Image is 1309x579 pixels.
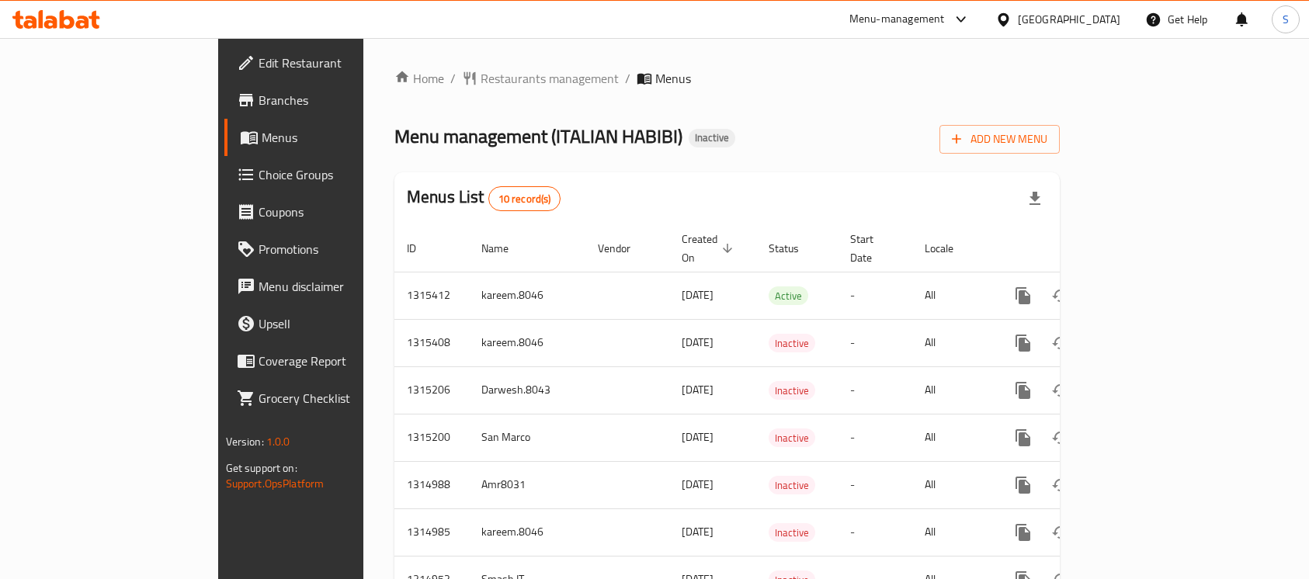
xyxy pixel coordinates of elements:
[1005,466,1042,504] button: more
[1005,324,1042,362] button: more
[1005,514,1042,551] button: more
[1283,11,1289,28] span: S
[838,319,912,366] td: -
[682,474,714,494] span: [DATE]
[849,10,945,29] div: Menu-management
[1005,419,1042,456] button: more
[682,427,714,447] span: [DATE]
[462,69,619,88] a: Restaurants management
[259,240,425,258] span: Promotions
[407,239,436,258] span: ID
[769,381,815,400] div: Inactive
[939,125,1060,154] button: Add New Menu
[481,69,619,88] span: Restaurants management
[224,342,437,380] a: Coverage Report
[224,119,437,156] a: Menus
[1005,372,1042,409] button: more
[625,69,630,88] li: /
[912,508,992,556] td: All
[912,461,992,508] td: All
[838,272,912,319] td: -
[259,389,425,407] span: Grocery Checklist
[682,332,714,352] span: [DATE]
[469,414,585,461] td: San Marco
[1016,180,1054,217] div: Export file
[259,91,425,109] span: Branches
[769,429,815,447] span: Inactive
[481,239,529,258] span: Name
[226,473,325,494] a: Support.OpsPlatform
[952,130,1047,149] span: Add New Menu
[469,508,585,556] td: kareem.8046
[769,523,815,542] div: Inactive
[769,524,815,542] span: Inactive
[469,366,585,414] td: Darwesh.8043
[682,522,714,542] span: [DATE]
[769,334,815,352] div: Inactive
[469,272,585,319] td: kareem.8046
[838,508,912,556] td: -
[224,268,437,305] a: Menu disclaimer
[259,54,425,72] span: Edit Restaurant
[259,352,425,370] span: Coverage Report
[1018,11,1120,28] div: [GEOGRAPHIC_DATA]
[912,319,992,366] td: All
[259,314,425,333] span: Upsell
[259,277,425,296] span: Menu disclaimer
[682,230,738,267] span: Created On
[489,192,561,206] span: 10 record(s)
[1042,466,1079,504] button: Change Status
[1042,372,1079,409] button: Change Status
[469,461,585,508] td: Amr8031
[912,366,992,414] td: All
[1042,419,1079,456] button: Change Status
[226,432,264,452] span: Version:
[850,230,894,267] span: Start Date
[1042,514,1079,551] button: Change Status
[488,186,561,211] div: Total records count
[224,305,437,342] a: Upsell
[912,414,992,461] td: All
[925,239,974,258] span: Locale
[226,458,297,478] span: Get support on:
[259,165,425,184] span: Choice Groups
[224,231,437,268] a: Promotions
[262,128,425,147] span: Menus
[1005,277,1042,314] button: more
[769,477,815,494] span: Inactive
[266,432,290,452] span: 1.0.0
[689,131,735,144] span: Inactive
[769,476,815,494] div: Inactive
[407,185,561,211] h2: Menus List
[655,69,691,88] span: Menus
[838,366,912,414] td: -
[682,380,714,400] span: [DATE]
[224,193,437,231] a: Coupons
[224,81,437,119] a: Branches
[469,319,585,366] td: kareem.8046
[598,239,651,258] span: Vendor
[912,272,992,319] td: All
[769,287,808,305] span: Active
[838,461,912,508] td: -
[259,203,425,221] span: Coupons
[450,69,456,88] li: /
[769,335,815,352] span: Inactive
[769,239,819,258] span: Status
[224,156,437,193] a: Choice Groups
[394,119,682,154] span: Menu management ( ITALIAN HABIBI )
[769,428,815,447] div: Inactive
[992,225,1166,272] th: Actions
[689,129,735,147] div: Inactive
[394,69,1060,88] nav: breadcrumb
[224,44,437,81] a: Edit Restaurant
[224,380,437,417] a: Grocery Checklist
[1042,324,1079,362] button: Change Status
[838,414,912,461] td: -
[682,285,714,305] span: [DATE]
[769,382,815,400] span: Inactive
[1042,277,1079,314] button: Change Status
[769,286,808,305] div: Active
